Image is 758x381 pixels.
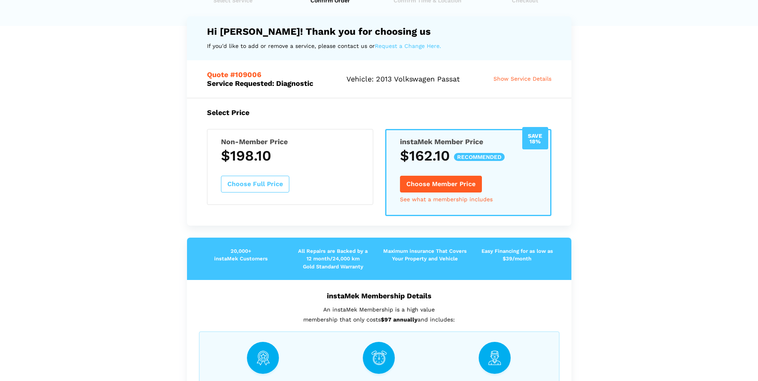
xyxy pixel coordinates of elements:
h3: $162.10 [400,147,537,164]
p: Maximum insurance That Covers Your Property and Vehicle [379,247,471,263]
h5: Service Requested: Diagnostic [207,70,333,87]
span: recommended [454,153,505,161]
span: Show Service Details [493,75,551,82]
h3: $198.10 [221,147,359,164]
h4: Hi [PERSON_NAME]! Thank you for choosing us [207,26,551,37]
h5: Select Price [207,108,551,117]
div: Save 18% [522,127,548,149]
h5: Non-Member Price [221,137,359,146]
p: 20,000+ instaMek Customers [195,247,287,263]
p: All Repairs are Backed by a 12 month/24,000 km Gold Standard Warranty [287,247,379,271]
button: Choose Member Price [400,176,482,192]
a: Request a Change Here. [375,41,441,51]
h5: instaMek Membership Details [199,292,559,300]
p: An instaMek Membership is a high value membership that only costs and includes: [199,305,559,324]
p: If you'd like to add or remove a service, please contact us or [207,41,551,51]
a: See what a membership includes [400,196,493,202]
h5: Vehicle: 2013 Volkswagen Passat [346,75,480,83]
h5: instaMek Member Price [400,137,537,146]
button: Choose Full Price [221,176,289,192]
strong: $97 annually [381,316,418,323]
p: Easy Financing for as low as $39/month [471,247,563,263]
span: Quote #109006 [207,70,261,79]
